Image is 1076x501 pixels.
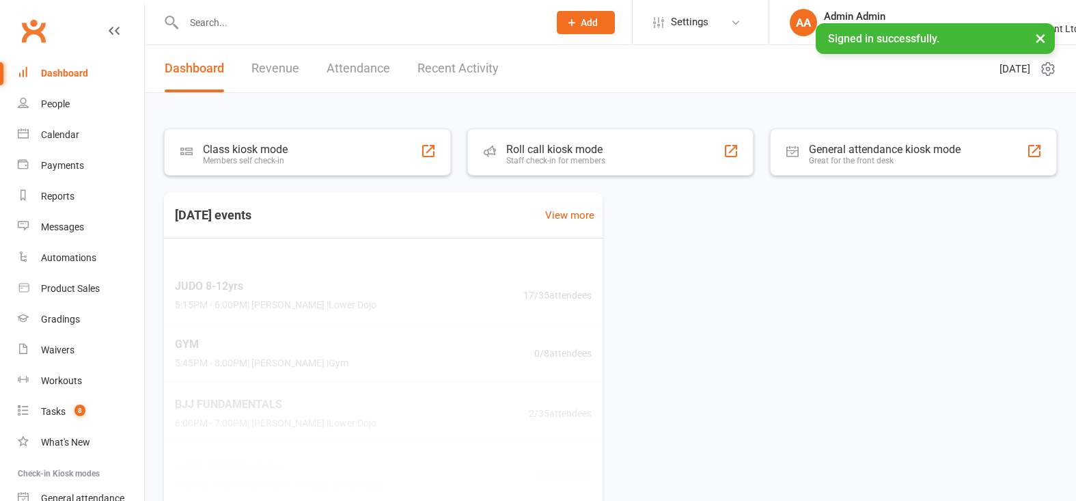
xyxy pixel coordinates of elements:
a: Attendance [327,45,390,92]
a: What's New [18,427,144,458]
a: Workouts [18,366,144,396]
div: Members self check-in [203,156,288,165]
span: 8 [74,405,85,416]
button: × [1028,23,1053,53]
div: Waivers [41,344,74,355]
a: Payments [18,150,144,181]
div: Product Sales [41,283,100,294]
a: Dashboard [18,58,144,89]
span: 0 / 8 attendees [534,345,592,360]
span: 17 / 35 attendees [523,287,592,302]
span: 5:15PM - 6:00PM | [PERSON_NAME] | Lower Dojo [175,297,376,312]
span: JUDO TEENS 13-17yrs [175,458,385,476]
div: What's New [41,437,90,448]
div: Class kiosk mode [203,143,288,156]
div: Automations [41,252,96,263]
a: Waivers [18,335,144,366]
div: Staff check-in for members [506,156,605,165]
a: Messages [18,212,144,243]
a: Dashboard [165,45,224,92]
span: 2 / 35 attendees [529,405,592,420]
a: Reports [18,181,144,212]
a: Recent Activity [417,45,499,92]
span: 6:00PM - 7:00PM | [PERSON_NAME] | Upstairs Dojo [175,478,385,493]
span: [DATE] [999,61,1030,77]
span: GYM [175,335,348,353]
div: Gradings [41,314,80,325]
div: Workouts [41,375,82,386]
a: Clubworx [16,14,51,48]
div: Reports [41,191,74,202]
button: Add [557,11,615,34]
div: Tasks [41,406,66,417]
div: Roll call kiosk mode [506,143,605,156]
div: Dashboard [41,68,88,79]
a: Product Sales [18,273,144,304]
a: Tasks 8 [18,396,144,427]
span: Add [581,17,598,28]
input: Search... [180,13,539,32]
div: Great for the front desk [809,156,961,165]
a: Calendar [18,120,144,150]
a: Revenue [251,45,299,92]
span: Signed in successfully. [828,32,939,45]
span: 5:45PM - 8:00PM | [PERSON_NAME] | Gym [175,355,348,370]
a: View more [545,207,594,224]
a: People [18,89,144,120]
div: Payments [41,160,84,171]
span: BJJ FUNDAMENTALS [175,396,376,414]
span: Settings [671,7,708,38]
div: AA [790,9,817,36]
a: Automations [18,243,144,273]
span: 6:00PM - 7:00PM | [PERSON_NAME] | Lower Dojo [175,416,376,431]
span: 1 / 20 attendees [529,468,592,483]
h3: [DATE] events [164,203,262,228]
div: People [41,98,70,109]
div: Calendar [41,129,79,140]
a: Gradings [18,304,144,335]
span: JUDO 8-12yrs [175,277,376,295]
div: Messages [41,221,84,232]
div: General attendance kiosk mode [809,143,961,156]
